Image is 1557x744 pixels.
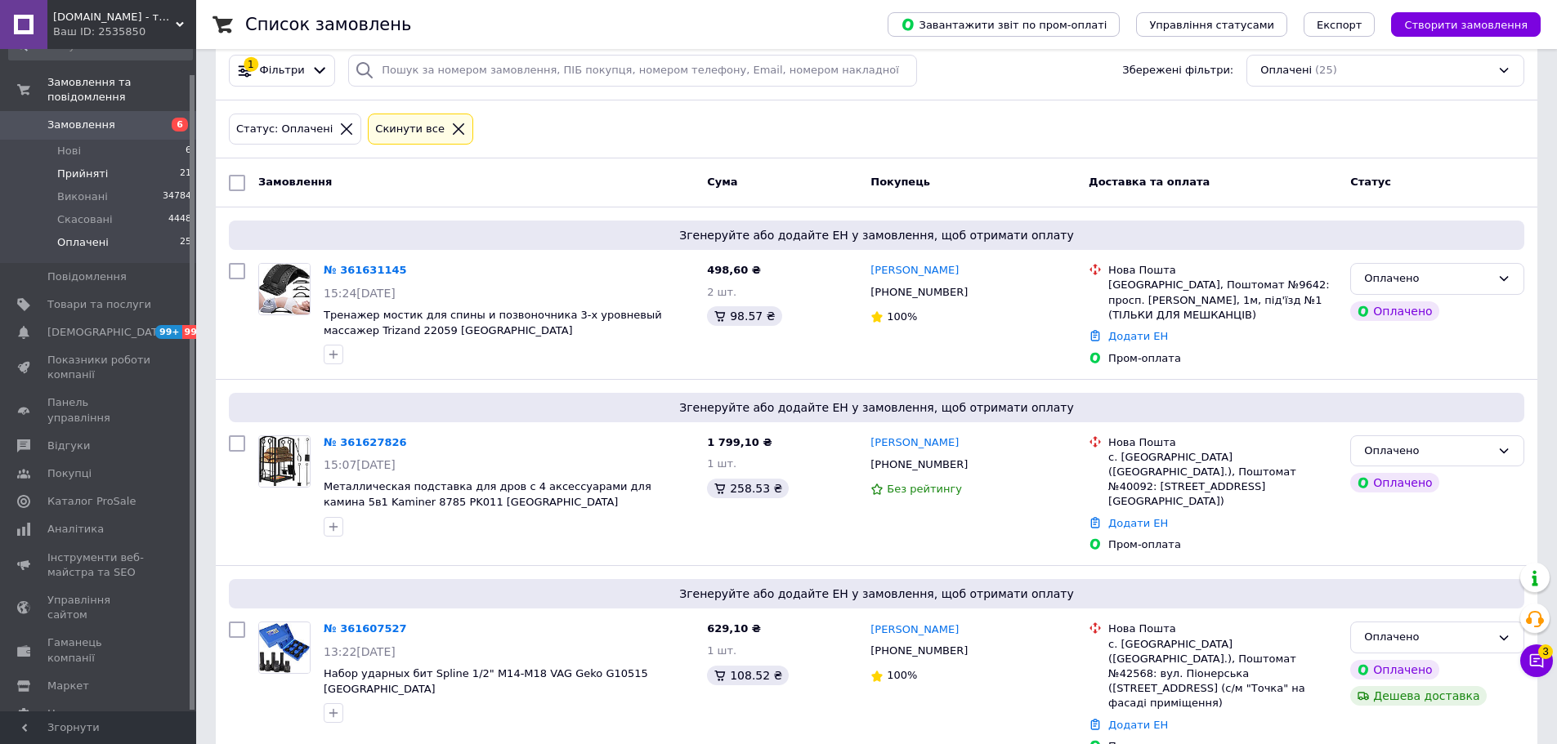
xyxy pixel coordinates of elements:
[707,622,761,635] span: 629,10 ₴
[47,395,151,425] span: Панель управління
[887,483,962,495] span: Без рейтингу
[1350,473,1438,492] div: Оплачено
[53,10,176,25] span: Swimming.rest - товари для дітей та дорослих
[47,706,131,721] span: Налаштування
[259,264,310,314] img: Фото товару
[168,212,191,227] span: 4448
[324,436,407,448] a: № 361627826
[47,550,151,580] span: Інструменти веб-майстра та SEO
[1350,176,1391,188] span: Статус
[867,640,971,662] div: [PHONE_NUMBER]
[180,167,191,181] span: 21
[1364,443,1491,460] div: Оплачено
[163,189,191,204] span: 34784
[870,176,930,188] span: Покупець
[1108,517,1168,529] a: Додати ЕН
[707,666,789,685] div: 108.52 ₴
[867,282,971,303] div: [PHONE_NUMBER]
[1136,12,1287,37] button: Управління статусами
[324,667,648,695] a: Набор ударных бит Spline 1/2" M14-M18 VAG Geko G10515 [GEOGRAPHIC_DATA]
[1108,330,1168,342] a: Додати ЕН
[47,270,127,284] span: Повідомлення
[57,144,81,158] span: Нові
[1404,19,1528,31] span: Створити замовлення
[57,189,108,204] span: Виконані
[707,436,772,448] span: 1 799,10 ₴
[1538,644,1553,659] span: 3
[1260,63,1312,78] span: Оплачені
[57,235,109,250] span: Оплачені
[47,439,90,453] span: Відгуки
[707,644,736,657] span: 1 шт.
[47,522,104,537] span: Аналітика
[901,17,1107,32] span: Завантажити звіт по пром-оплаті
[235,227,1518,243] span: Згенеруйте або додайте ЕН у замовлення, щоб отримати оплату
[57,212,113,227] span: Скасовані
[888,12,1120,37] button: Завантажити звіт по пром-оплаті
[867,454,971,475] div: [PHONE_NUMBER]
[870,622,959,638] a: [PERSON_NAME]
[324,480,651,508] a: Металлическая подставка для дров с 4 аксессуарами для камина 5в1 Kaminer 8785 PK011 [GEOGRAPHIC_D...
[259,623,310,673] img: Фото товару
[180,235,191,250] span: 25
[47,593,151,622] span: Управління сайтом
[1364,270,1491,287] div: Оплачено
[1108,621,1337,636] div: Нова Пошта
[348,55,917,87] input: Пошук за номером замовлення, ПІБ покупця, номером телефону, Email, номером накладної
[1317,19,1362,31] span: Експорт
[57,167,108,181] span: Прийняті
[1108,450,1337,510] div: с. [GEOGRAPHIC_DATA] ([GEOGRAPHIC_DATA].), Поштомат №40092: [STREET_ADDRESS][GEOGRAPHIC_DATA])
[1350,660,1438,679] div: Оплачено
[245,15,411,34] h1: Список замовлень
[1089,176,1210,188] span: Доставка та оплата
[47,75,196,105] span: Замовлення та повідомлення
[260,63,305,78] span: Фільтри
[1364,629,1491,646] div: Оплачено
[707,306,781,326] div: 98.57 ₴
[47,297,151,312] span: Товари та послуги
[186,144,191,158] span: 6
[707,286,736,298] span: 2 шт.
[1391,12,1541,37] button: Створити замовлення
[870,263,959,278] a: [PERSON_NAME]
[1108,637,1337,711] div: с. [GEOGRAPHIC_DATA] ([GEOGRAPHIC_DATA].), Поштомат №42568: вул. Піонерська ([STREET_ADDRESS] (с/...
[47,635,151,665] span: Гаманець компанії
[47,494,136,509] span: Каталог ProSale
[258,176,332,188] span: Замовлення
[258,263,311,315] a: Фото товару
[172,118,188,131] span: 6
[1108,263,1337,278] div: Нова Пошта
[47,118,115,132] span: Замовлення
[235,399,1518,416] span: Згенеруйте або додайте ЕН у замовлення, щоб отримати оплату
[324,645,396,658] span: 13:22[DATE]
[47,466,92,481] span: Покупці
[324,264,407,276] a: № 361631145
[707,176,737,188] span: Cума
[324,622,407,635] a: № 361607527
[258,621,311,674] a: Фото товару
[707,264,761,276] span: 498,60 ₴
[1375,18,1541,30] a: Створити замовлення
[1108,719,1168,731] a: Додати ЕН
[47,325,168,340] span: [DEMOGRAPHIC_DATA]
[155,325,182,339] span: 99+
[324,309,662,336] a: Тренажер мостик для спины и позвоночника 3-х уровневый массажер Trizand 22059 [GEOGRAPHIC_DATA]
[1108,435,1337,450] div: Нова Пошта
[1350,301,1438,321] div: Оплачено
[1108,351,1337,366] div: Пром-оплата
[1108,278,1337,323] div: [GEOGRAPHIC_DATA], Поштомат №9642: просп. [PERSON_NAME], 1м, під'їзд №1 (ТІЛЬКИ ДЛЯ МЕШКАНЦІВ)
[887,310,917,323] span: 100%
[372,121,448,138] div: Cкинути все
[707,479,789,498] div: 258.53 ₴
[1315,64,1337,76] span: (25)
[233,121,336,138] div: Статус: Оплачені
[235,586,1518,602] span: Згенеруйте або додайте ЕН у замовлення, щоб отримати оплату
[259,436,310,487] img: Фото товару
[324,458,396,471] span: 15:07[DATE]
[53,25,196,39] div: Ваш ID: 2535850
[324,287,396,300] span: 15:24[DATE]
[258,435,311,488] a: Фото товару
